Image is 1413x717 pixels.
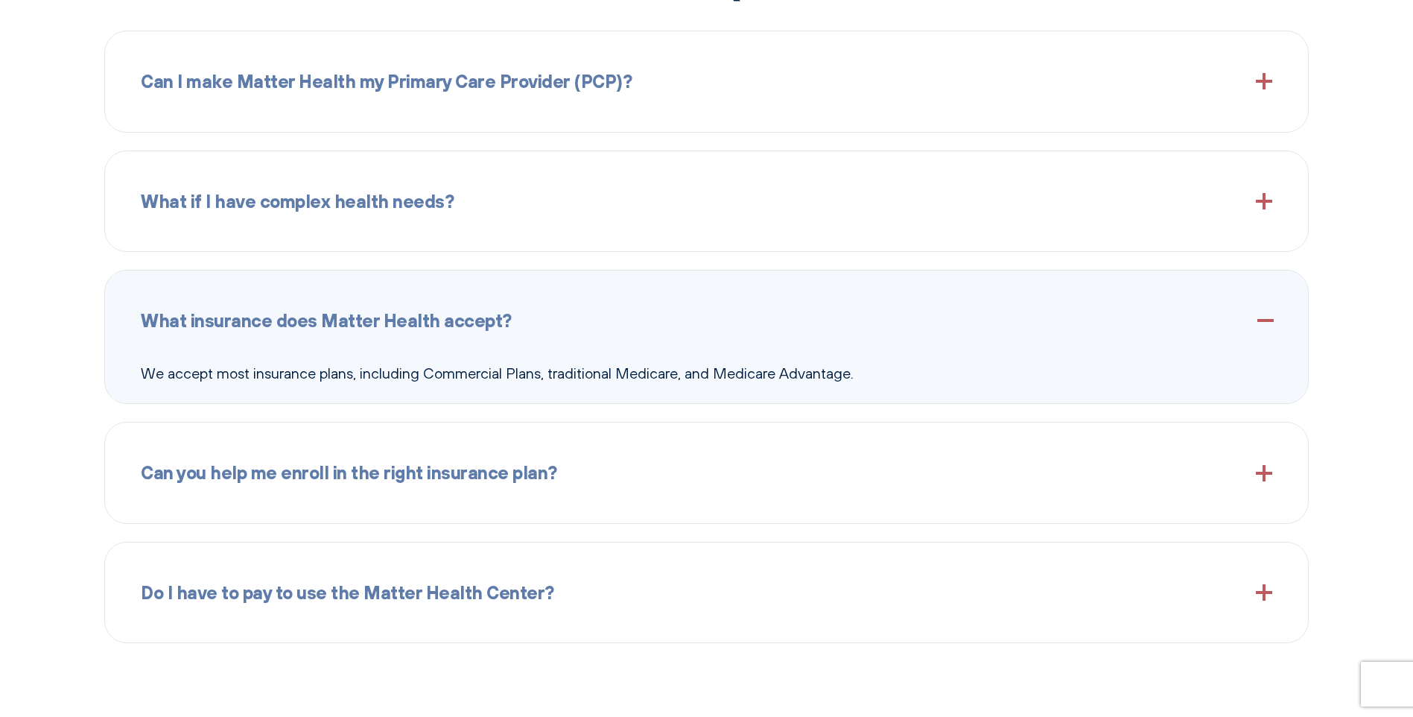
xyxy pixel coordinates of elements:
[141,67,632,95] span: Can I make Matter Health my Primary Care Provider (PCP)?
[141,306,512,335] span: What insurance does Matter Health accept?
[141,578,554,607] span: Do I have to pay to use the Matter Health Center?
[141,361,1272,385] p: We accept most insurance plans, including Commercial Plans, traditional Medicare, and Medicare Ad...
[141,187,454,215] span: What if I have complex health needs?
[141,458,557,487] span: Can you help me enroll in the right insurance plan?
